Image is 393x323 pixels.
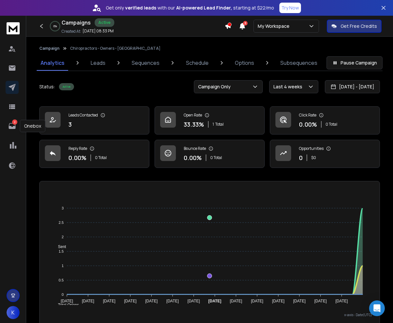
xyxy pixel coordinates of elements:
a: Analytics [37,55,68,71]
p: 0 Total [95,155,107,160]
p: Campaign Only [198,83,233,90]
p: 33.33 % [184,120,204,129]
button: Campaign [39,46,60,51]
span: Total [215,122,224,127]
tspan: 2.5 [59,221,64,224]
a: Leads Contacted3 [39,106,149,135]
p: Status: [39,83,55,90]
tspan: [DATE] [82,299,94,303]
a: Schedule [182,55,213,71]
tspan: [DATE] [61,299,73,303]
tspan: [DATE] [188,299,200,303]
p: 0.00 % [299,120,317,129]
p: Open Rate [184,113,202,118]
tspan: [DATE] [251,299,263,303]
a: Leads [87,55,109,71]
button: Get Free Credits [327,20,382,33]
p: Bounce Rate [184,146,206,151]
button: [DATE] - [DATE] [325,80,380,93]
strong: AI-powered Lead Finder, [176,5,232,11]
img: logo [7,22,20,34]
tspan: [DATE] [124,299,137,303]
a: 2 [6,119,19,133]
p: Analytics [41,59,65,67]
p: 0.00 % [68,153,86,162]
button: Try Now [279,3,301,13]
tspan: [DATE] [166,299,179,303]
button: K [7,306,20,319]
span: 3 [243,21,248,26]
h1: Campaigns [62,19,91,27]
tspan: [DATE] [145,299,158,303]
span: 1 [213,122,214,127]
p: Click Rate [299,113,316,118]
tspan: [DATE] [230,299,242,303]
div: Onebox [20,120,46,132]
p: Get only with our starting at $22/mo [106,5,274,11]
p: 0 % [53,24,57,28]
p: Try Now [281,5,299,11]
tspan: 1 [62,264,64,268]
p: 0 Total [326,122,337,127]
div: Active [95,18,114,27]
a: Click Rate0.00%0 Total [270,106,380,135]
a: Bounce Rate0.00%0 Total [155,140,265,168]
tspan: 0 [62,293,64,296]
p: Created At: [62,29,81,34]
p: Leads [91,59,105,67]
p: Opportunities [299,146,324,151]
p: My Workspace [258,23,292,29]
p: 0.00 % [184,153,202,162]
strong: verified leads [125,5,156,11]
div: Active [59,83,74,90]
p: Chiropractors - Owners - [GEOGRAPHIC_DATA] [70,46,160,51]
tspan: 2 [62,235,64,239]
a: Subsequences [276,55,321,71]
p: [DATE] 08:33 PM [83,28,114,34]
p: 2 [12,119,17,125]
p: Schedule [186,59,209,67]
tspan: [DATE] [208,299,221,303]
div: Open Intercom Messenger [369,300,385,316]
tspan: [DATE] [272,299,285,303]
p: x-axis : Date(UTC) [45,313,374,317]
tspan: [DATE] [335,299,348,303]
a: Options [231,55,258,71]
p: Sequences [132,59,159,67]
p: Reply Rate [68,146,87,151]
a: Open Rate33.33%1Total [155,106,265,135]
tspan: [DATE] [293,299,306,303]
p: Leads Contacted [68,113,98,118]
p: Options [235,59,254,67]
p: Subsequences [280,59,317,67]
p: 0 Total [210,155,222,160]
tspan: [DATE] [314,299,327,303]
a: Opportunities0$0 [270,140,380,168]
p: 0 [299,153,303,162]
a: Sequences [128,55,163,71]
p: Get Free Credits [341,23,377,29]
span: Sent [53,244,66,249]
tspan: 1.5 [59,249,64,253]
p: $ 0 [311,155,316,160]
button: Pause Campaign [327,56,383,69]
a: Reply Rate0.00%0 Total [39,140,149,168]
p: Last 4 weeks [273,83,305,90]
span: Total Opens [53,303,79,307]
tspan: 3 [62,206,64,210]
p: 3 [68,120,72,129]
tspan: [DATE] [103,299,116,303]
tspan: 0.5 [59,278,64,282]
